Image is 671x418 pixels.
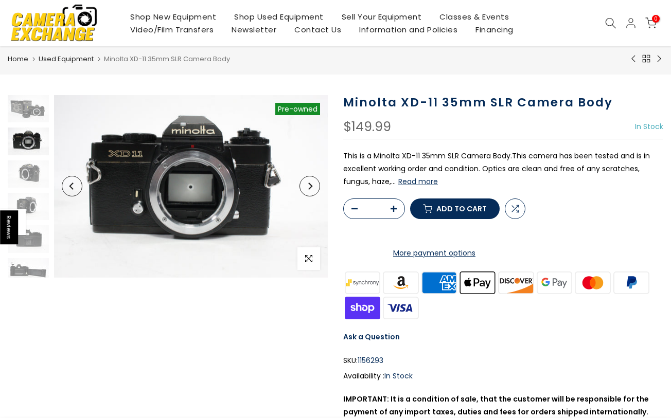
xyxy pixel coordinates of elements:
img: american express [420,270,458,295]
span: Add to cart [436,205,487,212]
a: Financing [467,23,523,36]
img: paypal [612,270,651,295]
img: shopify pay [343,295,382,320]
div: Availability : [343,370,663,383]
img: visa [382,295,420,320]
a: Newsletter [223,23,286,36]
span: 1156293 [358,354,383,367]
span: Minolta XD-11 35mm SLR Camera Body [104,54,230,64]
span: In Stock [384,371,413,381]
a: Home [8,54,28,64]
div: $149.99 [343,120,391,134]
img: synchrony [343,270,382,295]
a: Shop New Equipment [121,10,225,23]
a: Used Equipment [39,54,94,64]
img: amazon payments [382,270,420,295]
p: This is a Minolta XD-11 35mm SLR Camera Body.This camera has been tested and is in excellent work... [343,150,663,189]
button: Next [299,176,320,196]
strong: IMPORTANT: It is a condition of sale, that the customer will be responsible for the payment of an... [343,394,649,417]
button: Read more [398,177,438,186]
a: Contact Us [286,23,350,36]
button: Previous [62,176,82,196]
a: Information and Policies [350,23,467,36]
a: More payment options [343,247,525,260]
span: In Stock [635,121,663,132]
a: Classes & Events [431,10,518,23]
img: master [574,270,612,295]
img: google pay [535,270,574,295]
img: discover [497,270,536,295]
a: Video/Film Transfers [121,23,223,36]
h1: Minolta XD-11 35mm SLR Camera Body [343,95,663,110]
img: apple pay [458,270,497,295]
a: Sell Your Equipment [332,10,431,23]
button: Add to cart [410,198,500,219]
a: Shop Used Equipment [225,10,333,23]
a: Ask a Question [343,332,400,342]
a: 0 [645,17,657,29]
div: SKU: [343,354,663,367]
span: 0 [652,15,660,23]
